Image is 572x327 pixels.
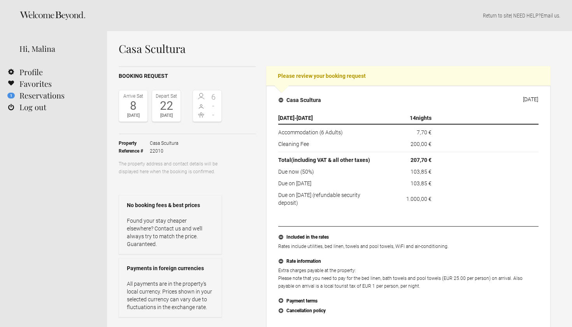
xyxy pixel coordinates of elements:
[19,43,95,54] div: Hi, Malina
[119,12,560,19] p: | NEED HELP? .
[119,43,551,54] h1: Casa Scultura
[410,115,416,121] span: 14
[127,217,214,248] p: Found your stay cheaper elsewhere? Contact us and we’ll always try to match the price. Guaranteed.
[127,280,214,311] p: All payments are in the property’s local currency. Prices shown in your selected currency can var...
[272,92,544,108] button: Casa Scultura [DATE]
[279,96,321,104] h4: Casa Scultura
[278,178,383,189] td: Due on [DATE]
[119,160,222,176] p: The property address and contact details will be displayed here when the booking is confirmed.
[207,102,220,110] span: -
[411,141,432,147] flynt-currency: 200,00 €
[483,12,511,19] a: Return to site
[541,12,559,19] a: Email us
[7,93,15,98] flynt-notification-badge: 1
[411,180,432,186] flynt-currency: 103,85 €
[266,66,551,86] h2: Please review your booking request
[278,257,539,267] button: Rate information
[278,166,383,178] td: Due now (50%)
[278,296,539,306] button: Payment terms
[127,264,214,272] strong: Payments in foreign currencies
[278,124,383,138] td: Accommodation (6 Adults)
[278,232,539,243] button: Included in the rates
[417,129,432,135] flynt-currency: 7,70 €
[278,267,539,290] p: Extra charges payable at the property: Please note that you need to pay for the bed linen, bath t...
[150,147,178,155] span: 22010
[150,139,178,147] span: Casa Scultura
[121,100,146,112] div: 8
[278,152,383,166] th: Total
[154,112,179,120] div: [DATE]
[411,169,432,175] flynt-currency: 103,85 €
[278,306,539,316] button: Cancellation policy
[278,115,295,121] span: [DATE]
[411,157,432,163] flynt-currency: 207,70 €
[127,201,214,209] strong: No booking fees & best prices
[154,100,179,112] div: 22
[121,92,146,100] div: Arrive Sat
[278,112,383,124] th: -
[383,112,435,124] th: nights
[119,139,150,147] strong: Property
[154,92,179,100] div: Depart Sat
[291,157,370,163] span: (including VAT & all other taxes)
[121,112,146,120] div: [DATE]
[297,115,313,121] span: [DATE]
[406,196,432,202] flynt-currency: 1.000,00 €
[278,189,383,207] td: Due on [DATE] (refundable security deposit)
[119,72,256,80] h2: Booking request
[207,93,220,101] span: 6
[119,147,150,155] strong: Reference #
[278,138,383,152] td: Cleaning Fee
[207,111,220,119] span: -
[523,96,538,102] div: [DATE]
[278,243,539,250] p: Rates include utilities, bed linen, towels and pool towels, WiFi and air-conditioning.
